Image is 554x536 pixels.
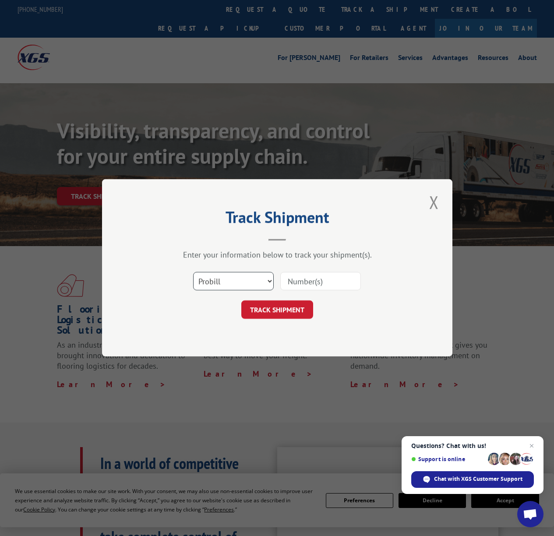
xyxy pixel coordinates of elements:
[427,190,441,214] button: Close modal
[146,250,409,260] div: Enter your information below to track your shipment(s).
[411,442,534,449] span: Questions? Chat with us!
[411,471,534,488] span: Chat with XGS Customer Support
[280,272,361,291] input: Number(s)
[517,501,543,527] a: Open chat
[411,456,485,462] span: Support is online
[146,211,409,228] h2: Track Shipment
[241,301,313,319] button: TRACK SHIPMENT
[434,475,522,483] span: Chat with XGS Customer Support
